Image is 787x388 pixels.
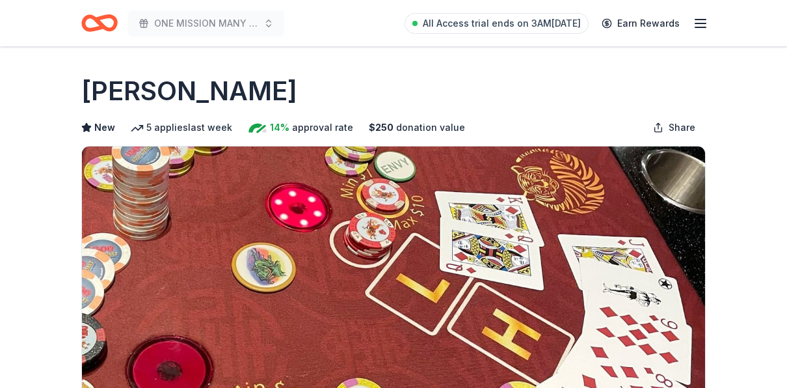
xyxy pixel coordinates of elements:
[594,12,687,35] a: Earn Rewards
[369,120,393,135] span: $ 250
[128,10,284,36] button: ONE MISSION MANY MIRACLES
[292,120,353,135] span: approval rate
[131,120,232,135] div: 5 applies last week
[405,13,589,34] a: All Access trial ends on 3AM[DATE]
[94,120,115,135] span: New
[423,16,581,31] span: All Access trial ends on 3AM[DATE]
[270,120,289,135] span: 14%
[396,120,465,135] span: donation value
[643,115,706,141] button: Share
[154,16,258,31] span: ONE MISSION MANY MIRACLES
[81,73,297,109] h1: [PERSON_NAME]
[669,120,695,135] span: Share
[81,8,118,38] a: Home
